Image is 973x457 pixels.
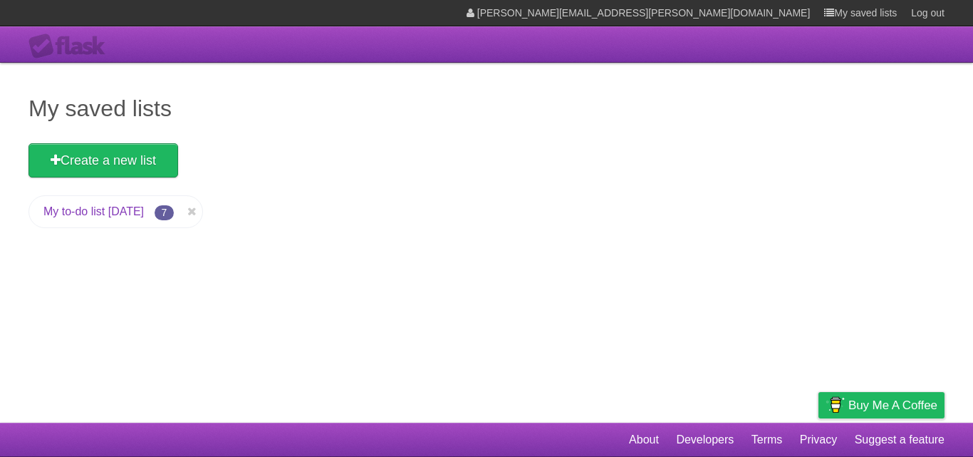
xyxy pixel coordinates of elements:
img: Buy me a coffee [826,393,845,417]
div: Flask [28,34,114,59]
a: My to-do list [DATE] [43,205,144,217]
a: Terms [751,426,783,453]
a: Privacy [800,426,837,453]
a: About [629,426,659,453]
a: Suggest a feature [855,426,945,453]
a: Create a new list [28,143,178,178]
h1: My saved lists [28,91,945,125]
span: Buy me a coffee [848,393,937,418]
a: Developers [676,426,734,453]
a: Buy me a coffee [818,392,945,419]
span: 7 [155,205,175,220]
